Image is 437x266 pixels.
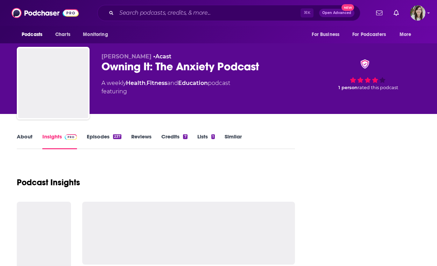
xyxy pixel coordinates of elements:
[131,133,151,149] a: Reviews
[161,133,187,149] a: Credits7
[146,80,147,86] span: ,
[101,79,230,96] div: A weekly podcast
[17,177,80,188] h1: Podcast Insights
[301,8,313,17] span: ⌘ K
[51,28,75,41] a: Charts
[147,80,167,86] a: Fitness
[395,28,420,41] button: open menu
[183,134,187,139] div: 7
[410,5,425,21] button: Show profile menu
[42,133,77,149] a: InsightsPodchaser Pro
[167,80,178,86] span: and
[65,134,77,140] img: Podchaser Pro
[312,30,339,39] span: For Business
[352,30,386,39] span: For Podcasters
[153,53,171,60] span: •
[22,30,42,39] span: Podcasts
[410,5,425,21] span: Logged in as devinandrade
[348,28,396,41] button: open menu
[87,133,121,149] a: Episodes237
[211,134,215,139] div: 1
[391,7,402,19] a: Show notifications dropdown
[358,85,398,90] span: rated this podcast
[55,30,70,39] span: Charts
[197,133,215,149] a: Lists1
[78,28,117,41] button: open menu
[338,85,358,90] span: 1 person
[315,53,420,96] div: verified Badge 1 personrated this podcast
[178,80,208,86] a: Education
[400,30,411,39] span: More
[101,87,230,96] span: featuring
[126,80,146,86] a: Health
[17,28,51,41] button: open menu
[341,4,354,11] span: New
[83,30,108,39] span: Monitoring
[117,7,301,19] input: Search podcasts, credits, & more...
[319,9,354,17] button: Open AdvancedNew
[307,28,348,41] button: open menu
[12,6,79,20] img: Podchaser - Follow, Share and Rate Podcasts
[97,5,360,21] div: Search podcasts, credits, & more...
[17,133,33,149] a: About
[225,133,242,149] a: Similar
[101,53,151,60] span: [PERSON_NAME]
[113,134,121,139] div: 237
[410,5,425,21] img: User Profile
[322,11,351,15] span: Open Advanced
[155,53,171,60] a: Acast
[358,59,372,69] img: verified Badge
[373,7,385,19] a: Show notifications dropdown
